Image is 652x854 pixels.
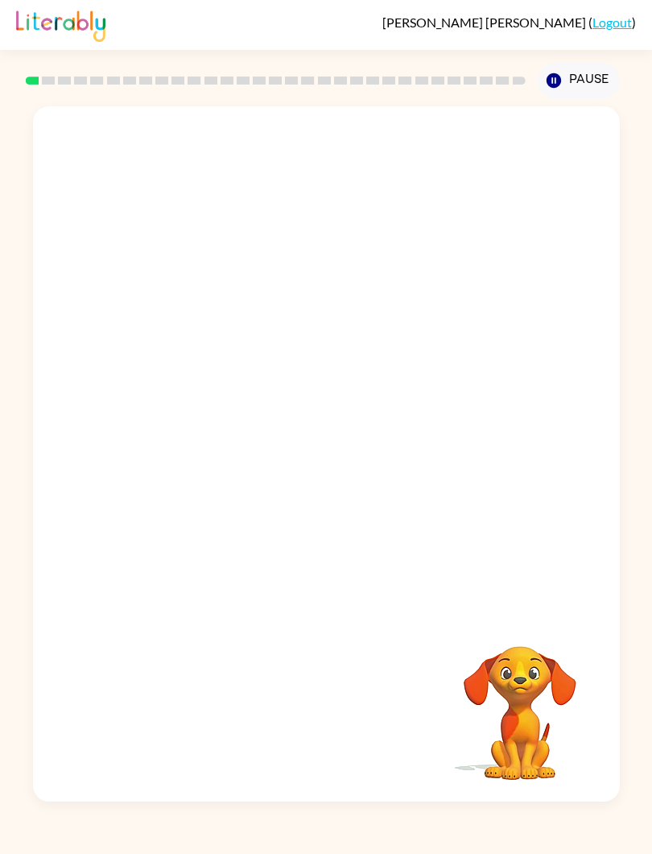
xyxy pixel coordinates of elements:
div: ( ) [382,15,636,30]
video: Your browser must support playing .mp4 files to use Literably. Please try using another browser. [439,621,600,782]
a: Logout [592,15,632,30]
span: [PERSON_NAME] [PERSON_NAME] [382,15,588,30]
img: Literably [16,6,105,42]
button: Pause [538,62,620,99]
